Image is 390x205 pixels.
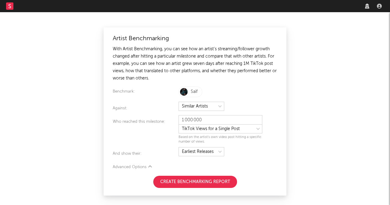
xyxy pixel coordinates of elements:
div: Saïf [191,88,197,95]
button: Create Benchmarking Report [153,176,237,188]
div: Artist Benchmarking [113,35,277,42]
div: Against: [113,105,179,112]
div: Benchmark: [113,88,179,99]
div: Advanced Options [113,164,277,171]
div: With Artist Benchmarking, you can see how an artist's streaming/follower growth changed after hit... [113,45,277,82]
div: And show their: [113,150,179,157]
div: Based on the artist's own video post hitting a specific number of views. [179,135,262,144]
div: Who reached this milestone: [113,118,179,144]
input: eg. 1 000 000 [179,115,262,124]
